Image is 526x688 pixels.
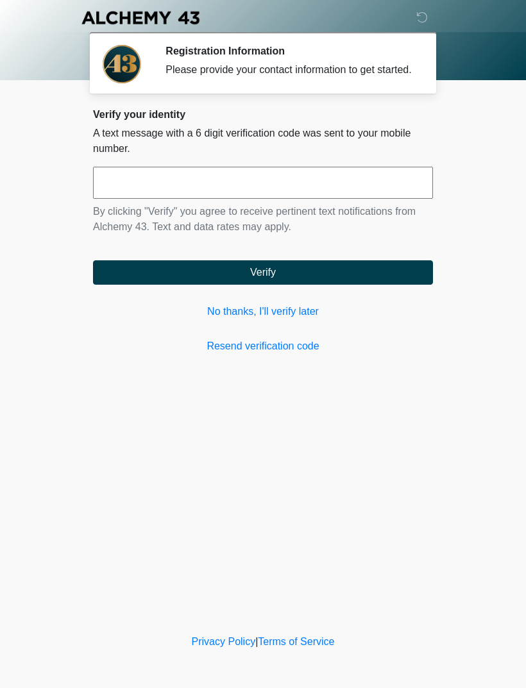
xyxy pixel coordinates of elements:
[93,260,433,285] button: Verify
[80,10,201,26] img: Alchemy 43 Logo
[103,45,141,83] img: Agent Avatar
[93,304,433,319] a: No thanks, I'll verify later
[258,636,334,647] a: Terms of Service
[93,126,433,156] p: A text message with a 6 digit verification code was sent to your mobile number.
[165,62,414,78] div: Please provide your contact information to get started.
[93,204,433,235] p: By clicking "Verify" you agree to receive pertinent text notifications from Alchemy 43. Text and ...
[165,45,414,57] h2: Registration Information
[93,339,433,354] a: Resend verification code
[93,108,433,121] h2: Verify your identity
[255,636,258,647] a: |
[192,636,256,647] a: Privacy Policy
